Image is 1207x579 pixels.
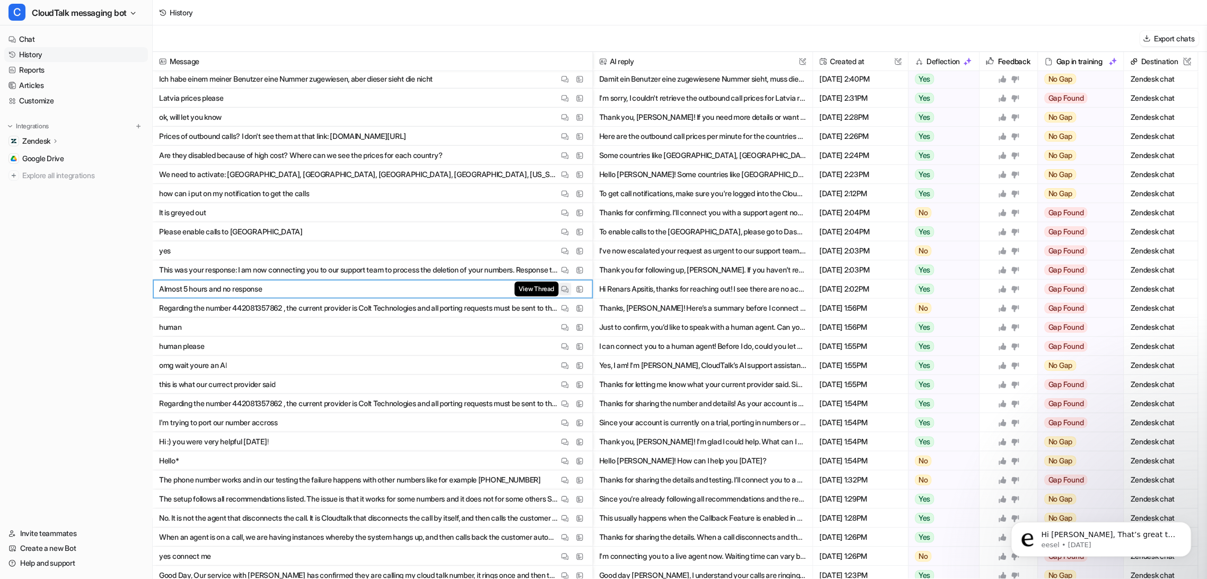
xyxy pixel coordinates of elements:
button: Yes [908,127,974,146]
button: Yes [908,69,974,89]
span: No Gap [1044,74,1076,84]
span: Yes [915,513,934,523]
button: Yes [908,489,974,508]
button: Gap Found [1038,203,1116,222]
button: No [908,451,974,470]
button: No Gap [1038,69,1116,89]
span: Zendesk chat [1128,241,1193,260]
span: Yes [915,398,934,409]
button: Thank you, [PERSON_NAME]! I'm glad I could help. What can I assist you with [DATE]? [599,432,806,451]
p: We need to activate: [GEOGRAPHIC_DATA], [GEOGRAPHIC_DATA], [GEOGRAPHIC_DATA], [GEOGRAPHIC_DATA], ... [159,165,558,184]
button: Yes [908,184,974,203]
span: Gap Found [1044,284,1087,294]
span: Yes [915,265,934,275]
span: No Gap [1044,131,1076,142]
p: human please [159,337,205,356]
button: No [908,299,974,318]
button: No Gap [1038,127,1116,146]
button: Gap Found [1038,394,1116,413]
span: Google Drive [22,153,64,164]
span: Zendesk chat [1128,203,1193,222]
button: Yes [908,432,974,451]
button: Yes [908,394,974,413]
span: [DATE] 1:26PM [817,547,904,566]
span: Yes [915,93,934,103]
span: Gap Found [1044,265,1087,275]
span: Zendesk chat [1128,222,1193,241]
button: Yes [908,89,974,108]
p: how can i put on my notification to get the calls [159,184,309,203]
a: Google DriveGoogle Drive [4,151,148,166]
p: Prices of outbound calls? I don't see them at that link: [DOMAIN_NAME][URL] [159,127,406,146]
span: No Gap [1044,494,1076,504]
span: View Thread [514,282,558,296]
button: Thank you for following up, [PERSON_NAME]. If you haven’t received a reply yet, I apologize for t... [599,260,806,279]
button: Yes [908,356,974,375]
span: No Gap [1044,360,1076,371]
button: Gap Found [1038,375,1116,394]
p: Ich habe einem meiner Benutzer eine Nummer zugewiesen, aber dieser sieht die nicht [159,69,433,89]
a: Customize [4,93,148,108]
span: [DATE] 2:26PM [817,127,904,146]
button: Some countries like [GEOGRAPHIC_DATA], [GEOGRAPHIC_DATA], [GEOGRAPHIC_DATA], [GEOGRAPHIC_DATA], [... [599,146,806,165]
button: I'm sorry, I couldn't retrieve the outbound call prices for Latvia right now. Could you please sp... [599,89,806,108]
span: Gap Found [1044,207,1087,218]
span: Yes [915,226,934,237]
button: I've now escalated your request as urgent to our support team. A human agent will follow up with ... [599,241,806,260]
p: Hello* [159,451,179,470]
span: [DATE] 1:54PM [817,451,904,470]
p: yes [159,241,171,260]
span: Zendesk chat [1128,470,1193,489]
button: No [908,547,974,566]
span: [DATE] 1:26PM [817,528,904,547]
span: [DATE] 2:03PM [817,241,904,260]
button: No Gap [1038,356,1116,375]
span: Yes [915,112,934,122]
span: Yes [915,131,934,142]
button: No Gap [1038,184,1116,203]
button: Just to confirm, you’d like to speak with a human agent. Can you please tell me what you need hel... [599,318,806,337]
button: Damit ein Benutzer eine zugewiesene Nummer sieht, muss diese korrekt im Benutzerprofil und ggf. i... [599,69,806,89]
p: When an agent is on a call, we are having instances whereby the system hangs up, and then calls b... [159,528,558,547]
span: No [915,303,932,313]
span: [DATE] 2:12PM [817,184,904,203]
button: Yes [908,528,974,547]
button: Thanks, [PERSON_NAME]! Here’s a summary before I connect you to a human agent: The user asked abo... [599,299,806,318]
span: No Gap [1044,455,1076,466]
span: Zendesk chat [1128,279,1193,299]
span: [DATE] 1:29PM [817,489,904,508]
span: Zendesk chat [1128,299,1193,318]
span: [DATE] 1:54PM [817,413,904,432]
span: Yes [915,532,934,542]
span: Yes [915,341,934,352]
span: Created at [817,52,904,71]
div: Gap in training [1042,52,1119,71]
p: The phone number works and in our testing the failure happens with other numbers like for example... [159,470,541,489]
button: Gap Found [1038,89,1116,108]
span: Gap Found [1044,475,1087,485]
span: Zendesk chat [1128,356,1193,375]
span: Gap Found [1044,226,1087,237]
button: No [908,203,974,222]
a: Invite teammates [4,526,148,541]
p: Regarding the number 442081357862 , the current provider is Colt Technologies and all porting req... [159,394,558,413]
img: Google Drive [11,155,17,162]
span: No Gap [1044,169,1076,180]
span: AI reply [597,52,808,71]
a: History [4,47,148,62]
button: Thanks for letting me know what your current provider said. Since your CloudTalk account is still... [599,375,806,394]
span: No [915,207,932,218]
p: this is what our currect provider said [159,375,275,394]
button: Gap Found [1038,337,1116,356]
img: explore all integrations [8,170,19,181]
span: No Gap [1044,436,1076,447]
button: Yes [908,337,974,356]
button: Yes [908,146,974,165]
span: Destination [1128,52,1193,71]
button: View Thread [558,283,571,295]
a: Articles [4,78,148,93]
p: I'm trying to port our number accross [159,413,278,432]
button: Gap Found [1038,318,1116,337]
span: Zendesk chat [1128,260,1193,279]
span: [DATE] 1:55PM [817,356,904,375]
